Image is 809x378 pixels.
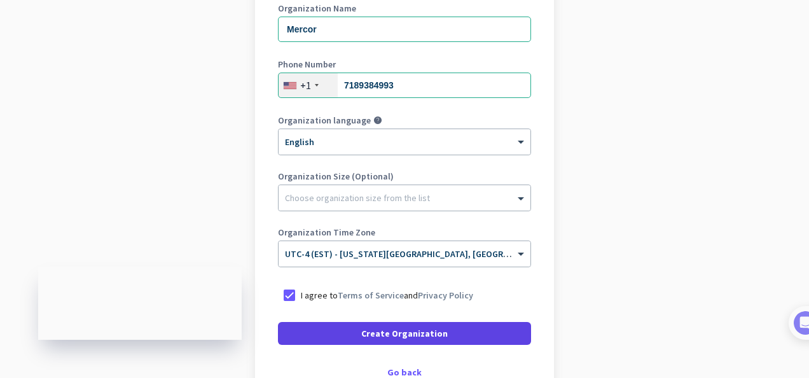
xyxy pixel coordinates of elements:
[278,322,531,345] button: Create Organization
[338,290,404,301] a: Terms of Service
[278,116,371,125] label: Organization language
[38,267,242,340] iframe: Insightful Status
[278,228,531,237] label: Organization Time Zone
[373,116,382,125] i: help
[278,368,531,377] div: Go back
[278,17,531,42] input: What is the name of your organization?
[278,172,531,181] label: Organization Size (Optional)
[300,79,311,92] div: +1
[278,73,531,98] input: 201-555-0123
[361,327,448,340] span: Create Organization
[278,4,531,13] label: Organization Name
[418,290,473,301] a: Privacy Policy
[278,60,531,69] label: Phone Number
[301,289,473,302] p: I agree to and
